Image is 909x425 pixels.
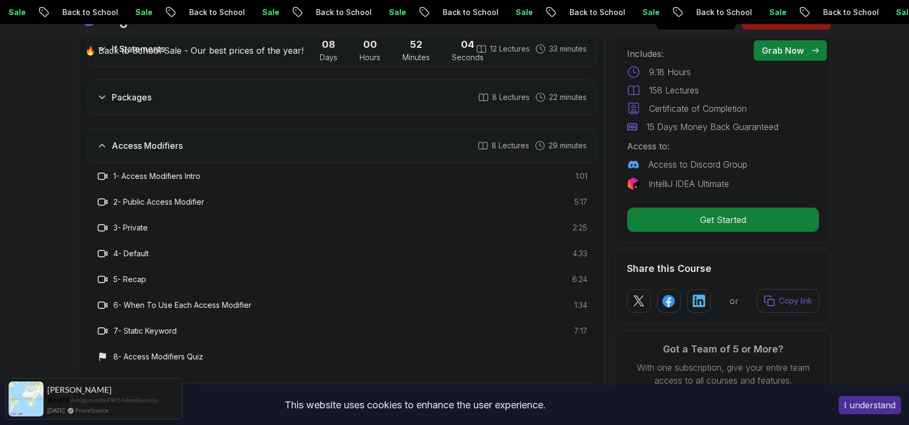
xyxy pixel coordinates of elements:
[402,52,430,63] span: Minutes
[627,342,819,357] h3: Got a Team of 5 or More?
[113,351,203,362] h3: 8 - Access Modifiers Quiz
[85,44,304,57] p: 🔥 Back to School Sale - Our best prices of the year!
[492,92,530,103] span: 8 Lectures
[452,52,484,63] span: Seconds
[47,406,64,415] span: [DATE]
[88,383,596,418] button: Methods8 Lectures 24 minutes
[649,84,699,97] p: 158 Lectures
[627,140,819,153] p: Access to:
[548,7,582,18] p: Sale
[730,294,739,307] p: or
[475,7,548,18] p: Back to School
[549,92,587,103] span: 22 minutes
[9,381,44,416] img: provesource social proof notification image
[627,177,640,190] img: jetbrains logo
[802,7,836,18] p: Sale
[492,140,529,151] span: 8 Lectures
[363,37,377,52] span: 0 Hours
[113,300,251,311] h3: 6 - When To Use Each Access Modifier
[75,406,109,415] a: ProveSource
[113,274,146,285] h3: 5 - Recap
[113,171,200,182] h3: 1 - Access Modifiers Intro
[728,7,802,18] p: Back to School
[320,52,337,63] span: Days
[575,171,587,182] span: 1:01
[779,296,812,306] p: Copy link
[574,197,587,207] span: 5:17
[574,300,587,311] span: 1:34
[757,289,819,313] button: Copy link
[839,396,901,414] button: Accept cookies
[573,248,587,259] span: 4:33
[421,7,456,18] p: Sale
[47,385,112,394] span: [PERSON_NAME]
[461,37,474,52] span: 4 Seconds
[8,393,823,417] div: This website uses cookies to enhance the user experience.
[47,395,69,404] span: Bought
[88,80,596,115] button: Packages8 Lectures 22 minutes
[322,37,335,52] span: 8 Days
[549,140,587,151] span: 29 minutes
[410,37,422,52] span: 52 Minutes
[294,7,329,18] p: Sale
[70,396,158,404] a: Amigoscode PRO Membership
[572,274,587,285] span: 6:24
[168,7,202,18] p: Sale
[762,44,804,57] p: Grab Now
[88,128,596,163] button: Access Modifiers8 Lectures 29 minutes
[627,207,819,232] button: Get Started
[41,7,75,18] p: Sale
[649,102,747,115] p: Certificate of Completion
[627,261,819,276] h2: Share this Course
[221,7,294,18] p: Back to School
[573,222,587,233] span: 2:25
[646,120,778,133] p: 15 Days Money Back Guaranteed
[112,139,183,152] h3: Access Modifiers
[648,177,729,190] p: IntelliJ IDEA Ultimate
[348,7,421,18] p: Back to School
[675,7,709,18] p: Sale
[113,326,177,336] h3: 7 - Static Keyword
[113,222,148,233] h3: 3 - Private
[113,197,204,207] h3: 2 - Public Access Modifier
[95,7,168,18] p: Back to School
[627,208,819,232] p: Get Started
[648,158,747,171] p: Access to Discord Group
[627,361,819,387] p: With one subscription, give your entire team access to all courses and features.
[113,248,149,259] h3: 4 - Default
[359,52,380,63] span: Hours
[112,91,151,104] h3: Packages
[602,7,675,18] p: Back to School
[574,326,587,336] span: 7:17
